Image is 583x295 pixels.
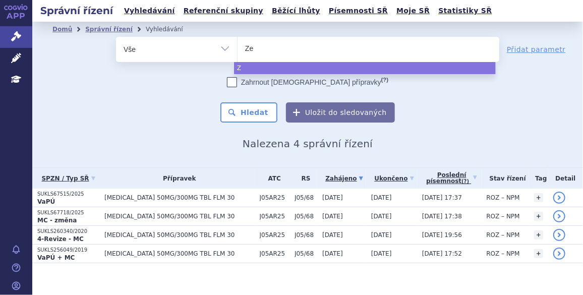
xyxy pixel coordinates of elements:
abbr: (?) [461,179,469,185]
span: J05/68 [295,231,317,239]
a: detail [553,192,565,204]
span: [MEDICAL_DATA] 50MG/300MG TBL FLM 30 [104,213,255,220]
strong: VaPÚ + MC [37,254,75,261]
th: Přípravek [99,168,255,189]
span: [DATE] 17:52 [422,250,462,257]
span: [DATE] [322,231,343,239]
span: J05AR25 [260,250,289,257]
a: Domů [52,26,72,33]
a: Poslednípísemnost(?) [422,168,481,189]
span: [DATE] 19:56 [422,231,462,239]
th: ATC [255,168,289,189]
span: [DATE] [371,213,392,220]
a: detail [553,210,565,222]
strong: VaPÚ [37,198,55,205]
span: [MEDICAL_DATA] 50MG/300MG TBL FLM 30 [104,250,255,257]
span: Nalezena 4 správní řízení [243,138,373,150]
strong: 4-Revize - MC [37,235,84,243]
a: Zahájeno [322,171,366,186]
strong: MC - změna [37,217,77,224]
a: Běžící lhůty [269,4,323,18]
span: J05/68 [295,213,317,220]
a: Písemnosti SŘ [326,4,391,18]
a: + [534,230,543,240]
span: J05AR25 [260,231,289,239]
span: [DATE] [322,250,343,257]
span: [DATE] [371,194,392,201]
span: [DATE] [322,213,343,220]
a: Statistiky SŘ [435,4,495,18]
th: Detail [548,168,583,189]
h2: Správní řízení [32,4,121,18]
label: Zahrnout [DEMOGRAPHIC_DATA] přípravky [227,77,388,87]
p: SUKLS67718/2025 [37,209,99,216]
span: ROZ – NPM [487,213,520,220]
a: Ukončeno [371,171,417,186]
button: Uložit do sledovaných [286,102,395,123]
li: Z [234,62,496,74]
span: [DATE] 17:38 [422,213,462,220]
span: J05AR25 [260,194,289,201]
span: [MEDICAL_DATA] 50MG/300MG TBL FLM 30 [104,231,255,239]
p: SUKLS260340/2020 [37,228,99,235]
th: Stav řízení [482,168,529,189]
span: [MEDICAL_DATA] 50MG/300MG TBL FLM 30 [104,194,255,201]
span: [DATE] [371,231,392,239]
a: Moje SŘ [393,4,433,18]
span: ROZ – NPM [487,231,520,239]
a: Přidat parametr [507,44,566,54]
p: SUKLS256049/2019 [37,247,99,254]
span: ROZ – NPM [487,194,520,201]
p: SUKLS67515/2025 [37,191,99,198]
span: J05AR25 [260,213,289,220]
th: RS [289,168,317,189]
a: + [534,193,543,202]
abbr: (?) [381,77,388,83]
span: J05/68 [295,194,317,201]
a: SPZN / Typ SŘ [37,171,99,186]
a: + [534,249,543,258]
th: Tag [529,168,548,189]
a: detail [553,248,565,260]
li: Vyhledávání [146,22,196,37]
a: Správní řízení [85,26,133,33]
a: Referenční skupiny [181,4,266,18]
a: detail [553,229,565,241]
span: [DATE] [371,250,392,257]
span: ROZ – NPM [487,250,520,257]
span: [DATE] [322,194,343,201]
span: [DATE] 17:37 [422,194,462,201]
button: Hledat [220,102,277,123]
a: + [534,212,543,221]
a: Vyhledávání [121,4,178,18]
span: J05/68 [295,250,317,257]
